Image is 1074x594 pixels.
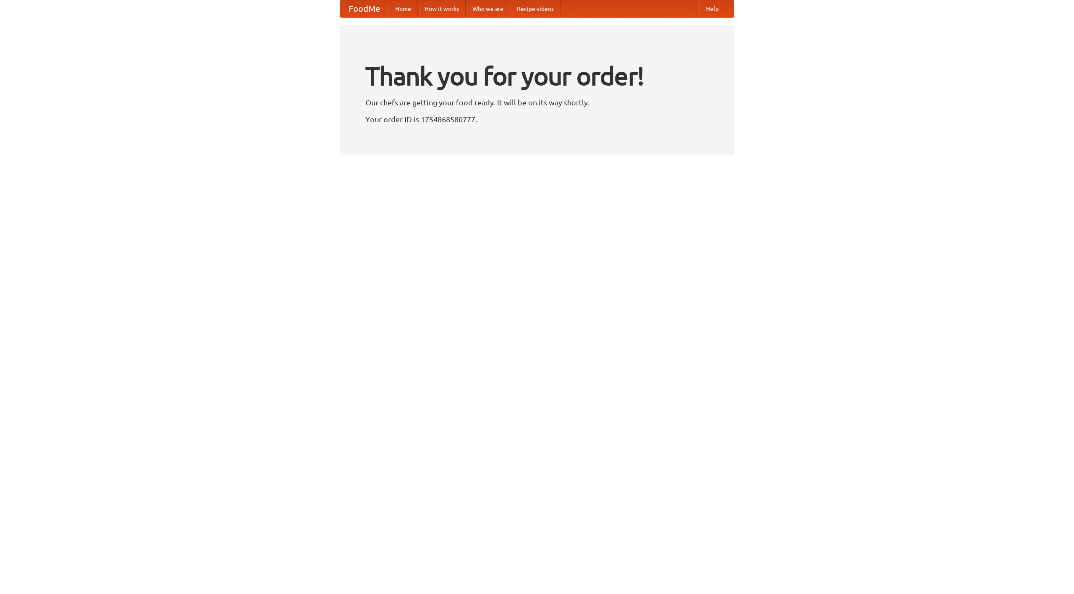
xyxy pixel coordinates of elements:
h1: Thank you for your order! [365,56,709,96]
a: How it works [418,0,466,17]
a: Home [388,0,418,17]
a: Recipe videos [510,0,560,17]
a: Help [699,0,725,17]
a: Who we are [466,0,510,17]
p: Our chefs are getting your food ready. It will be on its way shortly. [365,96,709,109]
a: FoodMe [340,0,388,17]
p: Your order ID is 1754868580777. [365,113,709,126]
